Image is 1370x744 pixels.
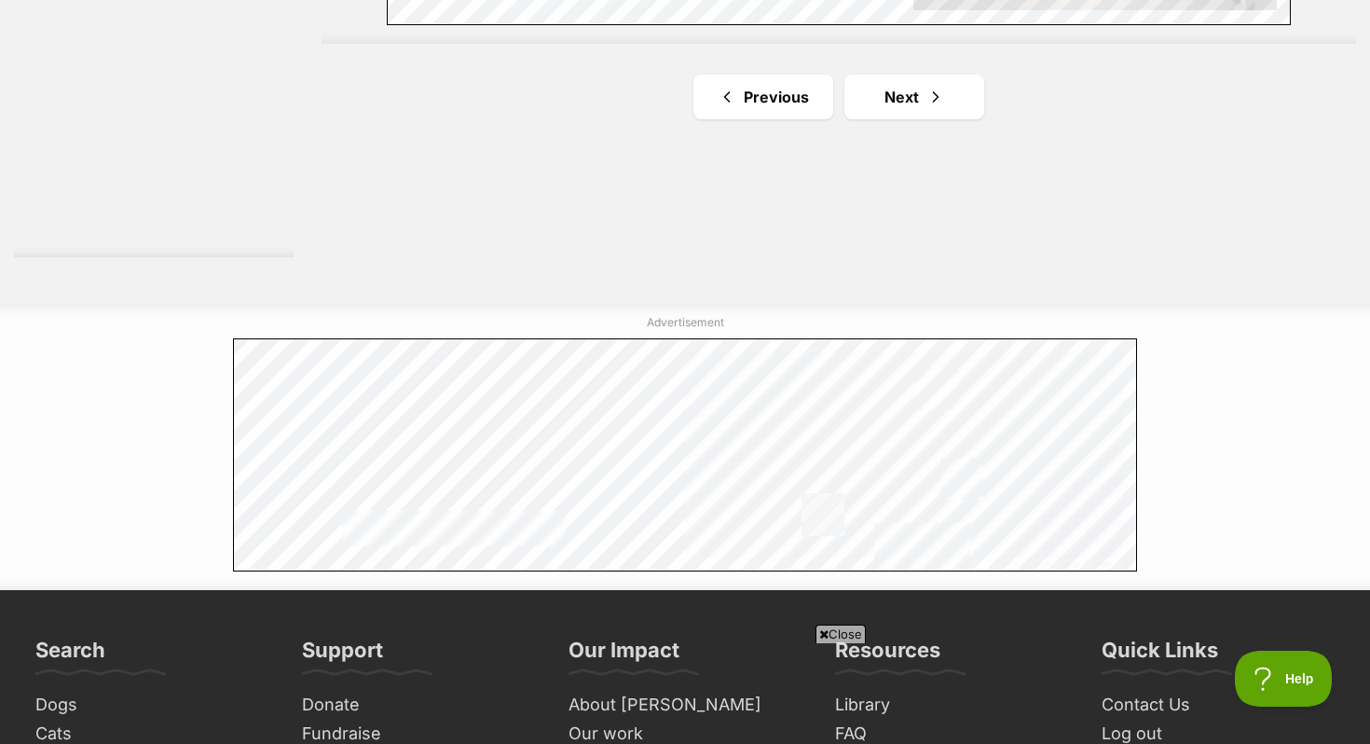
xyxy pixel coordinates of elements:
[1235,651,1333,707] iframe: Help Scout Beacon - Open
[35,637,105,674] h3: Search
[693,75,833,119] a: Previous page
[1094,691,1342,720] a: Contact Us
[1102,637,1218,674] h3: Quick Links
[28,691,276,720] a: Dogs
[233,651,1137,735] iframe: Advertisement
[844,75,984,119] a: Next page
[569,637,679,674] h3: Our Impact
[835,637,940,674] h3: Resources
[302,637,383,674] h3: Support
[322,75,1356,119] nav: Pagination
[815,625,866,643] span: Close
[233,338,1137,572] iframe: Advertisement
